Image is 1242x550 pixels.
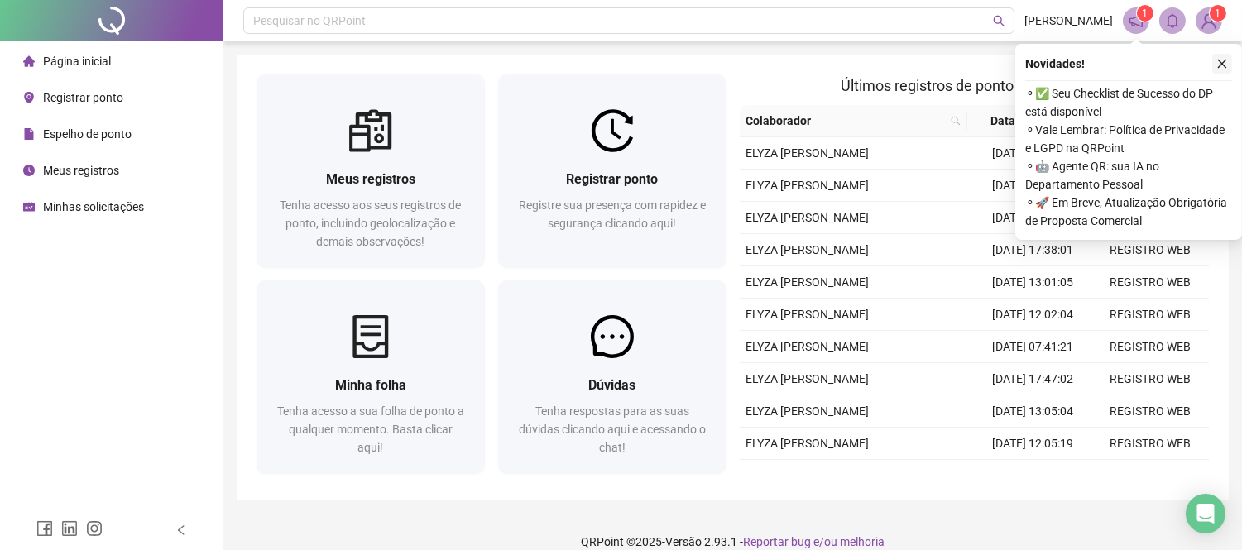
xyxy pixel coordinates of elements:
[974,137,1091,170] td: [DATE] 13:01:10
[1091,460,1209,492] td: REGISTRO WEB
[743,535,885,548] span: Reportar bug e/ou melhoria
[1025,157,1232,194] span: ⚬ 🤖 Agente QR: sua IA no Departamento Pessoal
[951,116,961,126] span: search
[23,201,35,213] span: schedule
[974,112,1062,130] span: Data/Hora
[746,146,870,160] span: ELYZA [PERSON_NAME]
[974,460,1091,492] td: [DATE] 07:43:52
[1129,13,1144,28] span: notification
[993,15,1005,27] span: search
[1091,428,1209,460] td: REGISTRO WEB
[43,164,119,177] span: Meus registros
[1024,12,1113,30] span: [PERSON_NAME]
[974,363,1091,395] td: [DATE] 17:47:02
[1025,55,1085,73] span: Novidades !
[746,275,870,289] span: ELYZA [PERSON_NAME]
[566,171,658,187] span: Registrar ponto
[1091,234,1209,266] td: REGISTRO WEB
[974,428,1091,460] td: [DATE] 12:05:19
[665,535,702,548] span: Versão
[61,520,78,537] span: linkedin
[1196,8,1221,33] img: 88946
[326,171,415,187] span: Meus registros
[23,165,35,176] span: clock-circle
[746,404,870,418] span: ELYZA [PERSON_NAME]
[1186,494,1225,533] div: Open Intercom Messenger
[1091,363,1209,395] td: REGISTRO WEB
[1165,13,1180,28] span: bell
[746,211,870,224] span: ELYZA [PERSON_NAME]
[43,55,111,68] span: Página inicial
[1025,194,1232,230] span: ⚬ 🚀 Em Breve, Atualização Obrigatória de Proposta Comercial
[841,77,1108,94] span: Últimos registros de ponto sincronizados
[335,377,406,393] span: Minha folha
[1091,299,1209,331] td: REGISTRO WEB
[498,74,726,267] a: Registrar pontoRegistre sua presença com rapidez e segurança clicando aqui!
[746,437,870,450] span: ELYZA [PERSON_NAME]
[1091,266,1209,299] td: REGISTRO WEB
[43,91,123,104] span: Registrar ponto
[1143,7,1148,19] span: 1
[1137,5,1153,22] sup: 1
[1210,5,1226,22] sup: Atualize o seu contato no menu Meus Dados
[519,198,706,230] span: Registre sua presença com rapidez e segurança clicando aqui!
[280,198,461,248] span: Tenha acesso aos seus registros de ponto, incluindo geolocalização e demais observações!
[1216,58,1228,69] span: close
[175,524,187,536] span: left
[746,340,870,353] span: ELYZA [PERSON_NAME]
[746,179,870,192] span: ELYZA [PERSON_NAME]
[1091,395,1209,428] td: REGISTRO WEB
[947,108,964,133] span: search
[1091,331,1209,363] td: REGISTRO WEB
[974,331,1091,363] td: [DATE] 07:41:21
[974,202,1091,234] td: [DATE] 07:38:25
[967,105,1081,137] th: Data/Hora
[43,200,144,213] span: Minhas solicitações
[974,299,1091,331] td: [DATE] 12:02:04
[257,74,485,267] a: Meus registrosTenha acesso aos seus registros de ponto, incluindo geolocalização e demais observa...
[974,395,1091,428] td: [DATE] 13:05:04
[257,280,485,473] a: Minha folhaTenha acesso a sua folha de ponto a qualquer momento. Basta clicar aqui!
[36,520,53,537] span: facebook
[588,377,635,393] span: Dúvidas
[498,280,726,473] a: DúvidasTenha respostas para as suas dúvidas clicando aqui e acessando o chat!
[23,128,35,140] span: file
[974,266,1091,299] td: [DATE] 13:01:05
[519,404,706,454] span: Tenha respostas para as suas dúvidas clicando aqui e acessando o chat!
[974,234,1091,266] td: [DATE] 17:38:01
[277,404,464,454] span: Tenha acesso a sua folha de ponto a qualquer momento. Basta clicar aqui!
[1025,84,1232,121] span: ⚬ ✅ Seu Checklist de Sucesso do DP está disponível
[23,92,35,103] span: environment
[974,170,1091,202] td: [DATE] 12:02:18
[746,372,870,385] span: ELYZA [PERSON_NAME]
[23,55,35,67] span: home
[1025,121,1232,157] span: ⚬ Vale Lembrar: Política de Privacidade e LGPD na QRPoint
[1216,7,1221,19] span: 1
[746,243,870,256] span: ELYZA [PERSON_NAME]
[746,112,944,130] span: Colaborador
[746,308,870,321] span: ELYZA [PERSON_NAME]
[86,520,103,537] span: instagram
[43,127,132,141] span: Espelho de ponto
